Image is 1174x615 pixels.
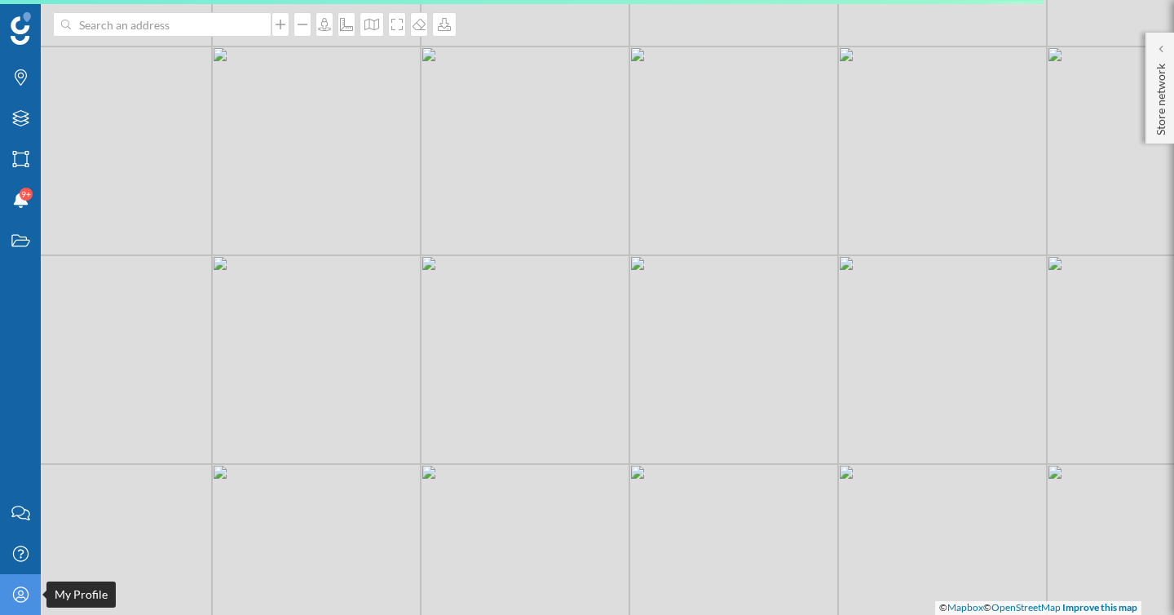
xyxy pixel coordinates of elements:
a: Improve this map [1062,601,1137,613]
img: Geoblink Logo [11,12,31,45]
div: My Profile [46,582,116,608]
span: 9+ [21,186,31,202]
p: Store network [1153,57,1169,135]
span: Assistance [33,11,112,26]
a: OpenStreetMap [991,601,1061,613]
div: © © [935,601,1141,615]
a: Mapbox [947,601,983,613]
